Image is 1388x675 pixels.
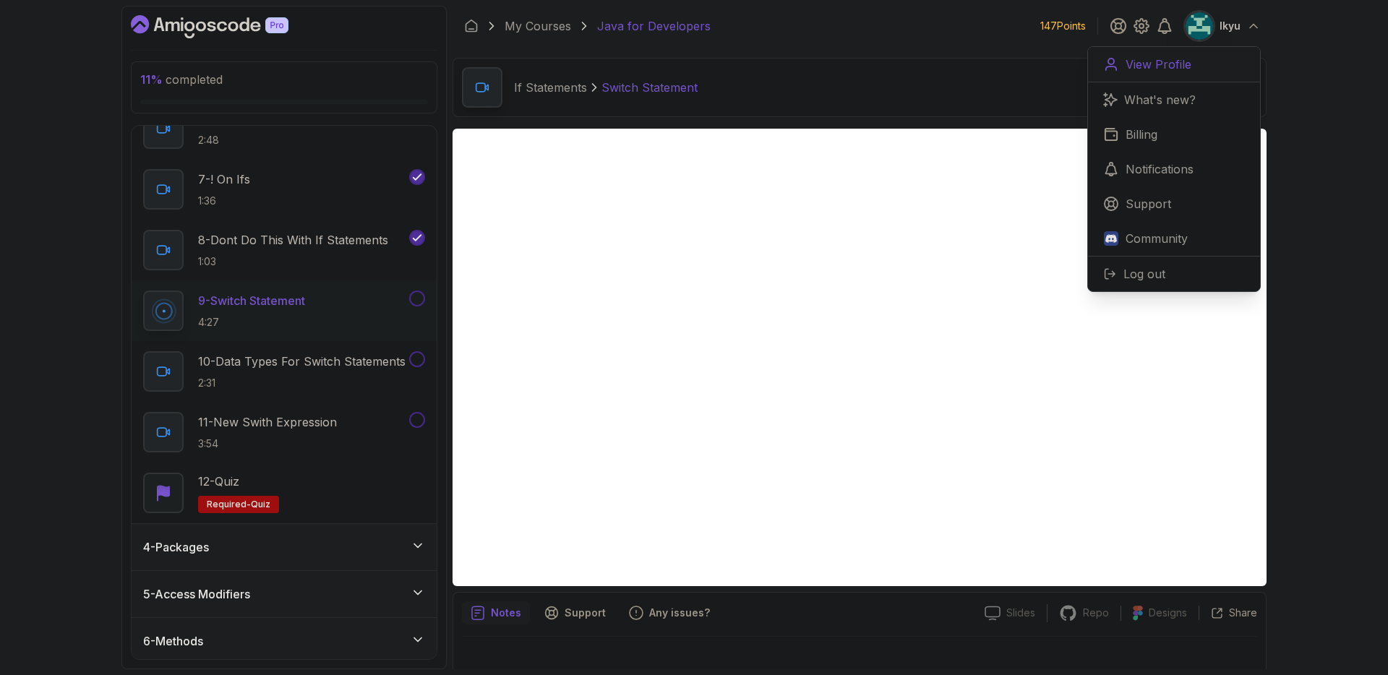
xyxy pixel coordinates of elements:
[1124,91,1196,108] p: What's new?
[143,291,425,331] button: 9-Switch Statement4:27
[1220,19,1241,33] p: Ikyu
[1083,606,1109,620] p: Repo
[198,194,250,208] p: 1:36
[198,376,406,390] p: 2:31
[464,19,479,33] a: Dashboard
[1229,606,1257,620] p: Share
[1088,221,1260,256] a: Community
[143,473,425,513] button: 12-QuizRequired-quiz
[620,601,719,624] button: Feedback button
[536,601,614,624] button: Support button
[198,133,346,147] p: 2:48
[1126,160,1194,178] p: Notifications
[1088,82,1260,117] a: What's new?
[453,129,1267,586] iframe: 9 - Switch Statement
[1006,606,1035,620] p: Slides
[198,231,388,249] p: 8 - Dont Do This With If Statements
[1088,152,1260,186] a: Notifications
[198,437,337,451] p: 3:54
[140,72,223,87] span: completed
[143,538,209,556] h3: 4 - Packages
[514,79,587,96] p: If Statements
[251,499,270,510] span: quiz
[207,499,251,510] span: Required-
[198,315,305,330] p: 4:27
[198,171,250,188] p: 7 - ! On Ifs
[601,79,698,96] p: Switch Statement
[143,412,425,452] button: 11-New Swith Expression3:54
[143,632,203,650] h3: 6 - Methods
[1126,56,1191,73] p: View Profile
[1186,12,1213,40] img: user profile image
[1088,47,1260,82] a: View Profile
[132,524,437,570] button: 4-Packages
[143,351,425,392] button: 10-Data Types For Switch Statements2:31
[1088,117,1260,152] a: Billing
[132,618,437,664] button: 6-Methods
[143,230,425,270] button: 8-Dont Do This With If Statements1:03
[1088,186,1260,221] a: Support
[143,108,425,149] button: 6-Logical Operators Recap2:48
[565,606,606,620] p: Support
[1123,265,1165,283] p: Log out
[198,254,388,269] p: 1:03
[140,72,163,87] span: 11 %
[132,571,437,617] button: 5-Access Modifiers
[1088,256,1260,291] button: Log out
[143,169,425,210] button: 7-! On Ifs1:36
[1149,606,1187,620] p: Designs
[143,585,250,603] h3: 5 - Access Modifiers
[649,606,710,620] p: Any issues?
[1199,606,1257,620] button: Share
[131,15,322,38] a: Dashboard
[1040,19,1086,33] p: 147 Points
[1126,195,1171,212] p: Support
[198,353,406,370] p: 10 - Data Types For Switch Statements
[491,606,521,620] p: Notes
[462,601,530,624] button: notes button
[198,292,305,309] p: 9 - Switch Statement
[198,413,337,431] p: 11 - New Swith Expression
[597,17,711,35] p: Java for Developers
[1126,230,1188,247] p: Community
[505,17,571,35] a: My Courses
[1126,126,1157,143] p: Billing
[198,473,239,490] p: 12 - Quiz
[1185,12,1261,40] button: user profile imageIkyu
